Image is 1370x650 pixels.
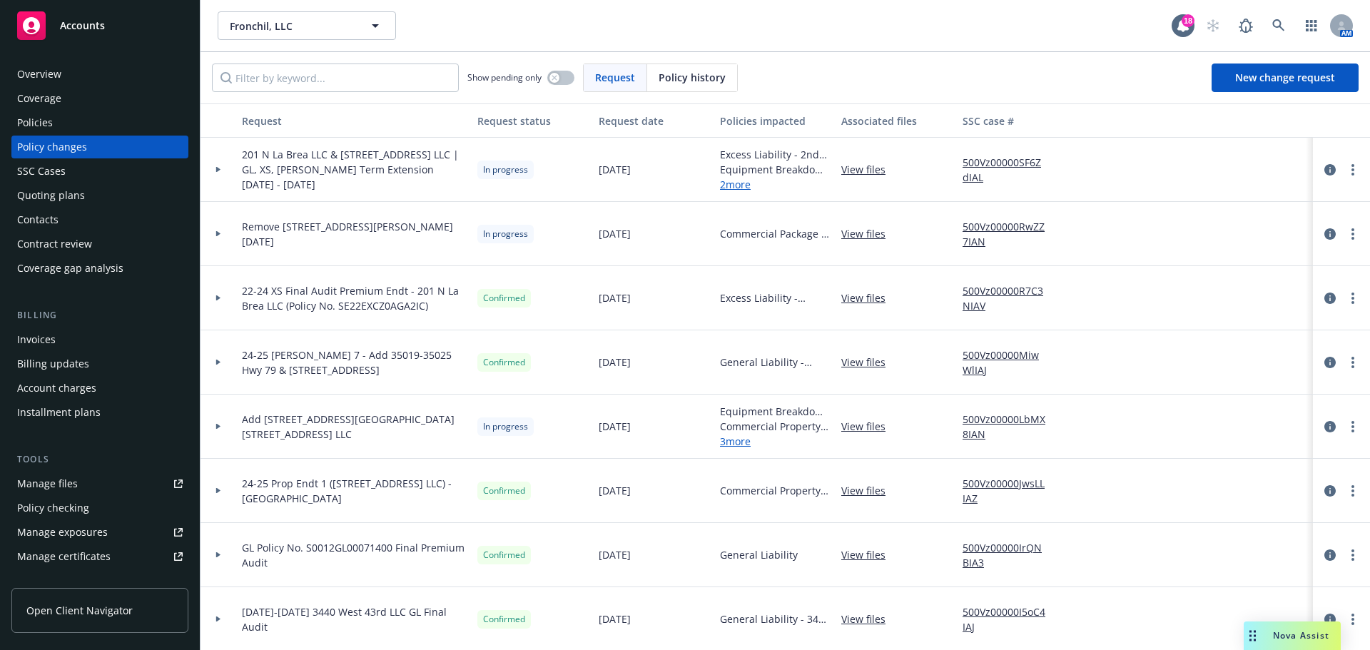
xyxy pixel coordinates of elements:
a: more [1344,482,1361,499]
span: Excess Liability - (LAYER 2) | $5M x $10 201 [GEOGRAPHIC_DATA] [720,290,830,305]
a: 500Vz00000IrQNBIA3 [963,540,1058,570]
span: 24-25 Prop Endt 1 ([STREET_ADDRESS] LLC) - [GEOGRAPHIC_DATA] [242,476,466,506]
a: more [1344,161,1361,178]
a: Report a Bug [1232,11,1260,40]
a: circleInformation [1321,611,1339,628]
a: Manage certificates [11,545,188,568]
span: Accounts [60,20,105,31]
span: Confirmed [483,356,525,369]
a: circleInformation [1321,225,1339,243]
a: 500Vz00000R7C3NIAV [963,283,1058,313]
div: Toggle Row Expanded [201,266,236,330]
span: [DATE] [599,611,631,626]
span: New change request [1235,71,1335,84]
a: Search [1264,11,1293,40]
span: [DATE] [599,419,631,434]
a: 500Vz00000I5oC4IAJ [963,604,1058,634]
span: [DATE]-[DATE] 3440 West 43rd LLC GL Final Audit [242,604,466,634]
span: [DATE] [599,547,631,562]
span: Equipment Breakdown - 201 N La Brea LLC [720,404,830,419]
span: General Liability [720,547,798,562]
div: Manage exposures [17,521,108,544]
button: SSC case # [957,103,1064,138]
div: 18 [1182,14,1194,27]
a: circleInformation [1321,161,1339,178]
a: View files [841,226,897,241]
span: Add [STREET_ADDRESS][GEOGRAPHIC_DATA][STREET_ADDRESS] LLC [242,412,466,442]
a: 500Vz00000JwsLLIAZ [963,476,1058,506]
div: Request [242,113,466,128]
a: 500Vz00000MiwWlIAJ [963,347,1058,377]
div: Coverage gap analysis [17,257,123,280]
div: Overview [17,63,61,86]
button: Request status [472,103,593,138]
div: Policies impacted [720,113,830,128]
span: [DATE] [599,162,631,177]
a: Manage files [11,472,188,495]
span: [DATE] [599,483,631,498]
a: View files [841,290,897,305]
a: Overview [11,63,188,86]
span: In progress [483,420,528,433]
a: Start snowing [1199,11,1227,40]
span: Excess Liability - 2nd Layer | $3M x $5M ([GEOGRAPHIC_DATA] & 3440 West 43rd LLC) [720,147,830,162]
span: [DATE] [599,290,631,305]
div: Toggle Row Expanded [201,459,236,523]
a: Coverage gap analysis [11,257,188,280]
a: View files [841,547,897,562]
span: 22-24 XS Final Audit Premium Endt - 201 N La Brea LLC (Policy No. SE22EXCZ0AGA2IC) [242,283,466,313]
a: more [1344,225,1361,243]
div: Contract review [17,233,92,255]
span: [DATE] [599,355,631,370]
div: Policies [17,111,53,134]
a: Invoices [11,328,188,351]
a: Manage claims [11,569,188,592]
a: more [1344,611,1361,628]
span: Open Client Navigator [26,603,133,618]
span: General Liability - 3440 West 43rd, LLC and Westsi [720,611,830,626]
div: Manage claims [17,569,89,592]
div: Contacts [17,208,59,231]
a: SSC Cases [11,160,188,183]
a: 500Vz00000RwZZ7IAN [963,219,1058,249]
a: View files [841,611,897,626]
a: New change request [1212,64,1359,92]
a: 500Vz00000SF6ZdIAL [963,155,1058,185]
button: Nova Assist [1244,621,1341,650]
a: View files [841,355,897,370]
div: Invoices [17,328,56,351]
a: View files [841,483,897,498]
div: SSC case # [963,113,1058,128]
a: Installment plans [11,401,188,424]
span: Nova Assist [1273,629,1329,641]
a: 3 more [720,434,830,449]
button: Fronchil, LLC [218,11,396,40]
span: Confirmed [483,292,525,305]
span: General Liability - 3440-[STREET_ADDRESS] [720,355,830,370]
a: Coverage [11,87,188,110]
a: 2 more [720,177,830,192]
div: Quoting plans [17,184,85,207]
a: Manage exposures [11,521,188,544]
div: Toggle Row Expanded [201,202,236,266]
div: Drag to move [1244,621,1262,650]
span: Policy history [659,70,726,85]
span: Equipment Breakdown - 3440-[STREET_ADDRESS] [720,162,830,177]
div: Toggle Row Expanded [201,395,236,459]
div: Toggle Row Expanded [201,138,236,202]
a: more [1344,354,1361,371]
div: Account charges [17,377,96,400]
div: Billing updates [17,352,89,375]
a: Quoting plans [11,184,188,207]
span: Confirmed [483,549,525,562]
span: [DATE] [599,226,631,241]
a: Accounts [11,6,188,46]
div: SSC Cases [17,160,66,183]
div: Manage certificates [17,545,111,568]
button: Request [236,103,472,138]
span: 201 N La Brea LLC & [STREET_ADDRESS] LLC | GL, XS, [PERSON_NAME] Term Extension [DATE] - [DATE] [242,147,466,192]
a: circleInformation [1321,547,1339,564]
a: Billing updates [11,352,188,375]
a: Switch app [1297,11,1326,40]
